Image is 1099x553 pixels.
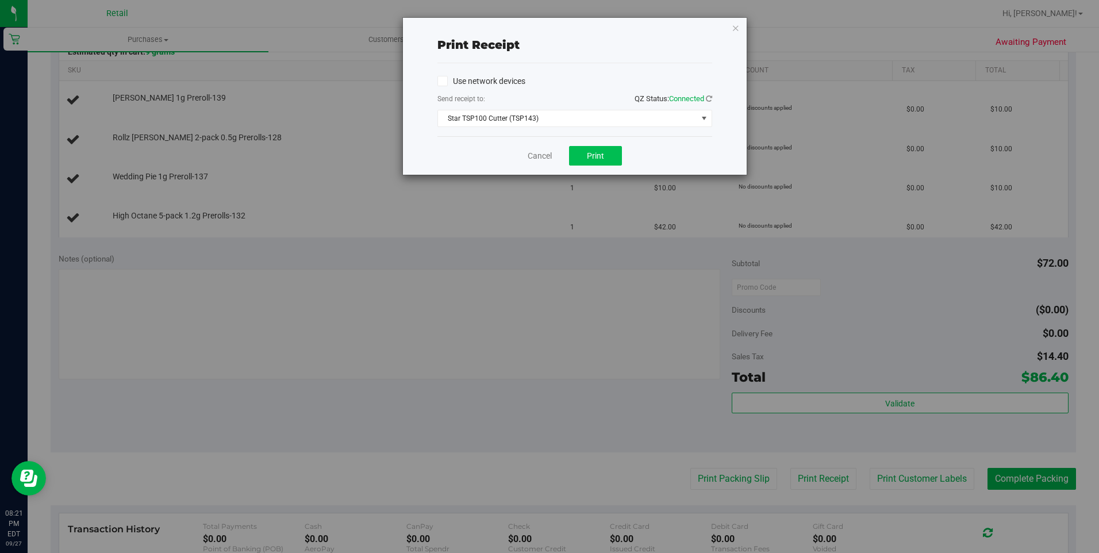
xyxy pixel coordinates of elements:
[528,150,552,162] a: Cancel
[697,110,711,126] span: select
[635,94,712,103] span: QZ Status:
[437,38,520,52] span: Print receipt
[569,146,622,166] button: Print
[437,94,485,104] label: Send receipt to:
[669,94,704,103] span: Connected
[438,110,697,126] span: Star TSP100 Cutter (TSP143)
[587,151,604,160] span: Print
[437,75,525,87] label: Use network devices
[11,461,46,496] iframe: Resource center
